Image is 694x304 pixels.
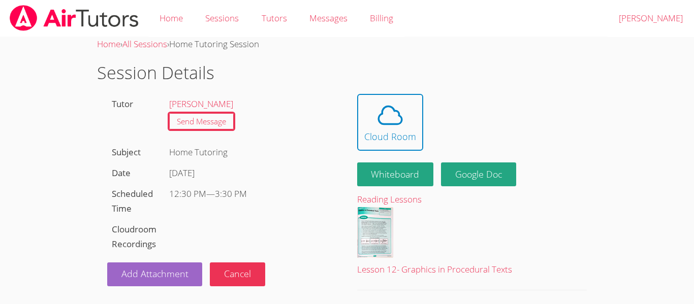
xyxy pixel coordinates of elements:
[357,162,434,186] button: Whiteboard
[97,37,597,52] div: › ›
[9,5,140,31] img: airtutors_banner-c4298cdbf04f3fff15de1276eac7730deb9818008684d7c2e4769d2f7ddbe033.png
[357,192,587,277] a: Reading LessonsLesson 12- Graphics in Procedural Texts
[169,38,259,50] span: Home Tutoring Session
[357,192,587,207] div: Reading Lessons
[112,167,131,179] label: Date
[169,188,206,199] span: 12:30 PM
[97,38,120,50] a: Home
[169,98,233,110] a: [PERSON_NAME]
[169,166,332,181] div: [DATE]
[97,60,597,86] h1: Session Details
[112,223,156,250] label: Cloudroom Recordings
[112,98,133,110] label: Tutor
[112,188,153,214] label: Scheduled Time
[122,38,167,50] a: All Sessions
[215,188,247,199] span: 3:30 PM
[169,187,332,201] div: —
[169,113,234,130] a: Send Message
[364,129,416,144] div: Cloud Room
[112,146,141,158] label: Subject
[357,207,393,258] img: Lesson%2012-%20Graphics%20in%20Procedural%20Texts.pdf
[165,142,337,163] div: Home Tutoring
[357,262,587,277] div: Lesson 12- Graphics in Procedural Texts
[441,162,516,186] a: Google Doc
[309,12,348,24] span: Messages
[357,94,423,151] button: Cloud Room
[210,262,265,286] button: Cancel
[107,262,203,286] a: Add Attachment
